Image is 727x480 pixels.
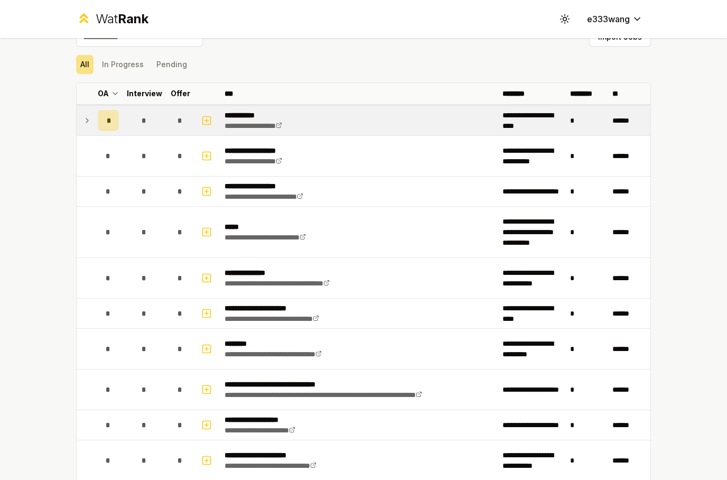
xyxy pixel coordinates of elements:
[127,88,162,99] p: Interview
[76,11,148,27] a: WatRank
[171,88,190,99] p: Offer
[587,13,630,25] span: e333wang
[579,10,651,29] button: e333wang
[76,55,94,74] button: All
[96,11,148,27] div: Wat
[98,88,109,99] p: OA
[152,55,191,74] button: Pending
[98,55,148,74] button: In Progress
[118,11,148,26] span: Rank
